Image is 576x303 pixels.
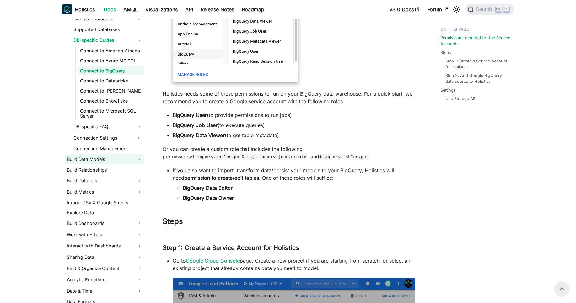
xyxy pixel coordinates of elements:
a: Use Storage API [445,96,476,102]
p: Go to page. Create a new project if you are starting from scratch, or select an existing project ... [173,257,415,272]
a: Roadmap [238,4,268,14]
a: Permissions required for the Service Accounts [440,35,510,47]
code: bigquery.tables.get [319,154,369,160]
a: Analytic Functions [65,275,144,285]
li: (to execute queries) [173,121,415,129]
code: bigquery.tables.getData [192,154,253,160]
a: AMQL [120,4,142,14]
p: Holistics needs some of these permissions to run on your BigQuery data warehouse. For a quick sta... [163,90,415,105]
a: Build Dashboards [65,218,144,228]
a: Sharing Data [65,252,144,262]
a: Docs [100,4,120,14]
a: API [181,4,197,14]
strong: BigQuery User [173,112,207,118]
code: bigquery.jobs.create [254,154,307,160]
li: If you also want to import, transform data/persist your models to your BigQuery, Holistics will n... [173,167,415,202]
a: Import CSV & Google Sheets [65,198,144,207]
a: v3.0 Docs [386,4,423,14]
span: Search [474,7,496,12]
kbd: K [503,6,509,12]
strong: BigQuery Data Viewer [173,132,225,138]
h2: Steps [163,217,415,229]
a: Connection Management [72,144,144,153]
a: Google Cloud Console [186,258,240,264]
a: Connect Database [72,14,133,24]
a: Build Metrics [65,187,144,197]
strong: BigQuery Job User [173,122,218,128]
a: Connect to [PERSON_NAME] [78,87,144,95]
a: Connect to Microsoft SQL Server [78,107,144,120]
a: Supported Databases [72,25,144,34]
a: Connect to Databricks [78,77,144,85]
a: Build Datasets [65,176,144,186]
button: Expand sidebar category 'Connection Settings' [133,133,144,143]
a: Release Notes [197,4,238,14]
a: Connect to BigQuery [78,66,144,75]
p: Or you can create a custom role that includes the following permissions: , , and . [163,145,415,160]
button: Scroll back to top [554,281,569,296]
a: DB-specific Guides [72,35,144,45]
a: Step 2: Add Google BigQuery data source to Holistics [445,72,508,84]
a: Work with Filters [65,230,144,240]
button: Expand sidebar category 'Connect Database' [133,14,144,24]
a: Forum [423,4,451,14]
a: HolisticsHolistics [62,4,95,14]
a: Connect to Amazon Athena [78,46,144,55]
a: Find & Organize Content [65,263,144,274]
strong: BigQuery Data Owner [183,195,234,201]
a: Connection Settings [72,133,133,143]
img: Holistics [62,4,72,14]
a: Build Data Models [65,154,144,164]
b: Holistics [75,6,95,13]
a: Connect to Azure MS SQL [78,56,144,65]
strong: BigQuery Data Editor [183,185,233,191]
a: Build Relationships [65,166,144,174]
a: Visualizations [142,4,181,14]
button: Switch between dark and light mode (currently light mode) [451,4,461,14]
a: Settings [440,87,456,93]
a: Steps [440,50,451,56]
h3: Step 1: Create a Service Account for Holistics [163,244,415,252]
a: DB-specific FAQs [72,122,144,132]
button: Search (Ctrl+K) [465,4,514,15]
li: (to get table metadata) [173,131,415,139]
li: (to provide permissions to run jobs) [173,111,415,119]
a: Date & Time [65,286,144,296]
nav: Docs sidebar [56,19,150,303]
a: Explore Data [65,208,144,217]
a: Connect to Snowflake [78,97,144,105]
strong: permission to create/edit tables [184,175,259,181]
a: Step 1: Create a Service Account for Holistics [445,58,508,70]
a: Interact with Dashboards [65,241,144,251]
